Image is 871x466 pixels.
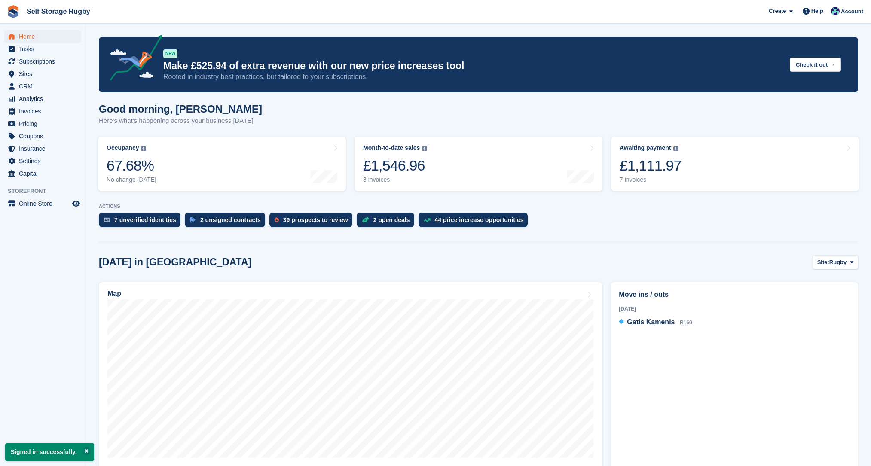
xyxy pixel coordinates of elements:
span: Site: [817,258,829,267]
a: 44 price increase opportunities [419,213,532,231]
span: Capital [19,168,70,180]
p: Make £525.94 of extra revenue with our new price increases tool [163,60,783,72]
span: Tasks [19,43,70,55]
span: Coupons [19,130,70,142]
div: 2 unsigned contracts [200,216,261,223]
div: 39 prospects to review [283,216,348,223]
a: menu [4,105,81,117]
a: Gatis Kamenis R160 [619,317,692,328]
div: £1,111.97 [620,157,682,174]
a: Awaiting payment £1,111.97 7 invoices [611,137,859,191]
a: menu [4,155,81,167]
a: 2 unsigned contracts [185,213,269,231]
p: Here's what's happening across your business [DATE] [99,116,262,126]
h2: [DATE] in [GEOGRAPHIC_DATA] [99,256,251,268]
img: icon-info-grey-7440780725fd019a000dd9b08b2336e03edf1995a4989e88bcd33f0948082b44.svg [422,146,427,151]
div: 2 open deals [373,216,410,223]
h1: Good morning, [PERSON_NAME] [99,103,262,115]
div: £1,546.96 [363,157,427,174]
span: Online Store [19,198,70,210]
img: deal-1b604bf984904fb50ccaf53a9ad4b4a5d6e5aea283cecdc64d6e3604feb123c2.svg [362,217,369,223]
span: Home [19,30,70,43]
p: ACTIONS [99,204,858,209]
div: [DATE] [619,305,850,313]
img: verify_identity-adf6edd0f0f0b5bbfe63781bf79b02c33cf7c696d77639b501bdc392416b5a36.svg [104,217,110,222]
span: Settings [19,155,70,167]
a: menu [4,80,81,92]
span: Pricing [19,118,70,130]
img: prospect-51fa495bee0391a8d652442698ab0144808aea92771e9ea1ae160a38d050c398.svg [275,217,279,222]
a: menu [4,43,81,55]
a: menu [4,130,81,142]
div: 7 invoices [620,176,682,183]
a: menu [4,68,81,80]
span: CRM [19,80,70,92]
div: Month-to-date sales [363,144,420,152]
span: Account [841,7,863,16]
img: icon-info-grey-7440780725fd019a000dd9b08b2336e03edf1995a4989e88bcd33f0948082b44.svg [673,146,678,151]
a: Self Storage Rugby [23,4,94,18]
a: 7 unverified identities [99,213,185,231]
h2: Map [107,290,121,298]
span: Gatis Kamenis [627,318,675,326]
span: Rugby [829,258,847,267]
span: Help [811,7,823,15]
h2: Move ins / outs [619,289,850,300]
img: price_increase_opportunities-93ffe204e8149a01c8c9dc8f82e8f89637d9d84a8eef4429ea346261dce0b2c0.svg [424,218,431,222]
span: Subscriptions [19,55,70,67]
a: menu [4,30,81,43]
span: Insurance [19,143,70,155]
span: Invoices [19,105,70,117]
div: 67.68% [107,157,156,174]
div: No change [DATE] [107,176,156,183]
div: 8 invoices [363,176,427,183]
a: 2 open deals [357,213,419,231]
a: menu [4,55,81,67]
a: menu [4,198,81,210]
span: Storefront [8,187,86,195]
div: 7 unverified identities [114,216,176,223]
img: icon-info-grey-7440780725fd019a000dd9b08b2336e03edf1995a4989e88bcd33f0948082b44.svg [141,146,146,151]
img: stora-icon-8386f47178a22dfd0bd8f6a31ec36ba5ce8667c1dd55bd0f319d3a0aa187defe.svg [7,5,20,18]
span: Analytics [19,93,70,105]
img: contract_signature_icon-13c848040528278c33f63329250d36e43548de30e8caae1d1a13099fd9432cc5.svg [190,217,196,222]
a: menu [4,118,81,130]
div: Occupancy [107,144,139,152]
div: Awaiting payment [620,144,671,152]
img: Chris Palmer [831,7,840,15]
a: Preview store [71,198,81,209]
span: Sites [19,68,70,80]
span: Create [769,7,786,15]
img: price-adjustments-announcement-icon-8257ccfd72463d97f412b2fc003d46551f7dbcb40ab6d574587a9cd5c0d94... [103,35,163,84]
a: menu [4,168,81,180]
a: Occupancy 67.68% No change [DATE] [98,137,346,191]
span: R160 [680,320,692,326]
a: menu [4,143,81,155]
div: 44 price increase opportunities [435,216,524,223]
p: Signed in successfully. [5,443,94,461]
a: menu [4,93,81,105]
p: Rooted in industry best practices, but tailored to your subscriptions. [163,72,783,82]
button: Check it out → [790,58,841,72]
button: Site: Rugby [813,255,858,269]
div: NEW [163,49,177,58]
a: 39 prospects to review [269,213,357,231]
a: Month-to-date sales £1,546.96 8 invoices [355,137,602,191]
